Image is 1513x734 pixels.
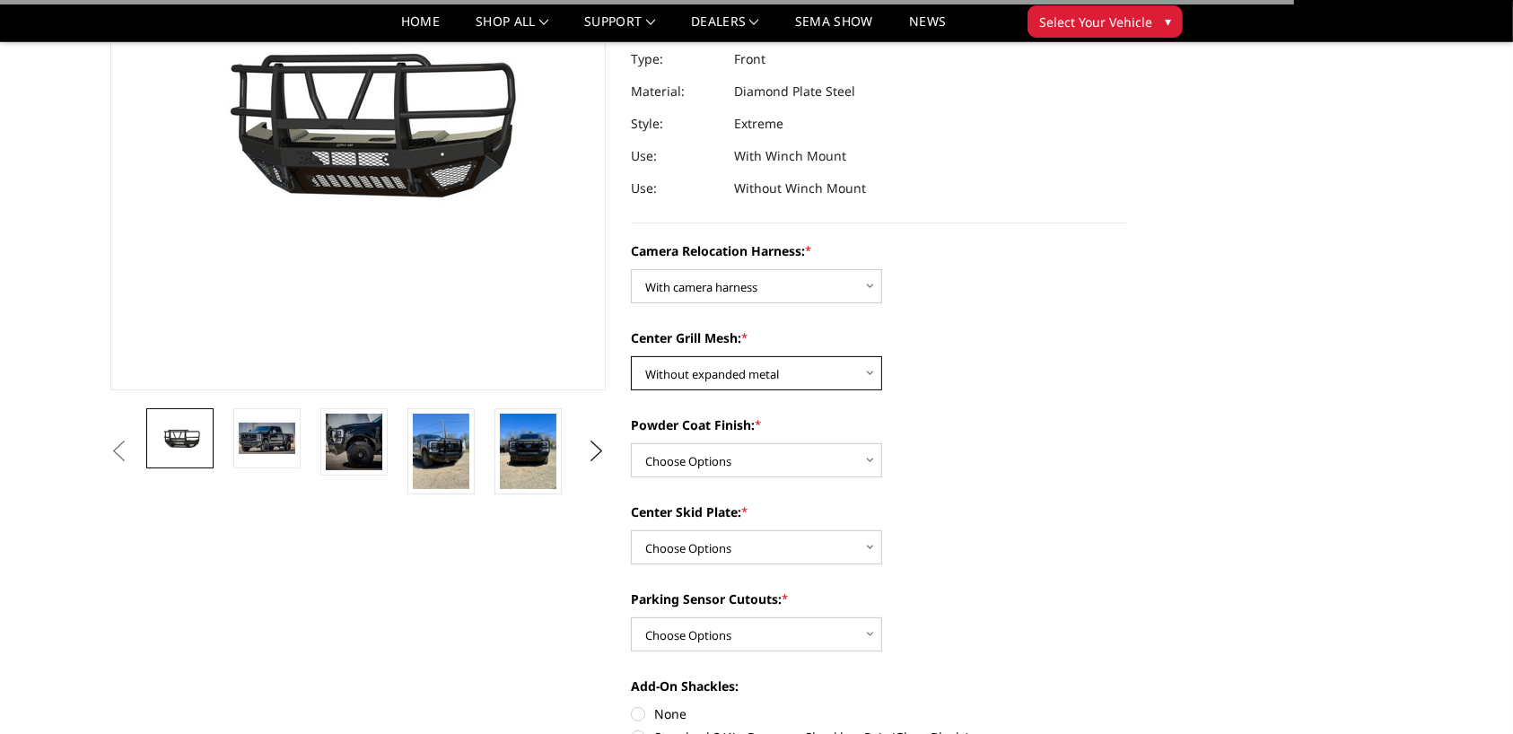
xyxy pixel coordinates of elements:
[691,15,759,41] a: Dealers
[401,15,440,41] a: Home
[631,75,721,108] dt: Material:
[909,15,946,41] a: News
[500,414,556,489] img: 2023-2026 Ford F250-350 - T2 Series - Extreme Front Bumper (receiver or winch)
[631,241,1126,260] label: Camera Relocation Harness:
[631,108,721,140] dt: Style:
[413,414,469,489] img: 2023-2026 Ford F250-350 - T2 Series - Extreme Front Bumper (receiver or winch)
[631,172,721,205] dt: Use:
[584,15,655,41] a: Support
[734,172,866,205] dd: Without Winch Mount
[583,438,610,465] button: Next
[734,140,846,172] dd: With Winch Mount
[631,140,721,172] dt: Use:
[734,75,855,108] dd: Diamond Plate Steel
[631,677,1126,695] label: Add-On Shackles:
[1039,13,1152,31] span: Select Your Vehicle
[631,328,1126,347] label: Center Grill Mesh:
[795,15,873,41] a: SEMA Show
[631,502,1126,521] label: Center Skid Plate:
[106,438,133,465] button: Previous
[734,108,783,140] dd: Extreme
[1165,12,1171,31] span: ▾
[239,423,295,453] img: 2023-2026 Ford F250-350 - T2 Series - Extreme Front Bumper (receiver or winch)
[476,15,548,41] a: shop all
[734,43,765,75] dd: Front
[631,590,1126,608] label: Parking Sensor Cutouts:
[326,414,382,470] img: 2023-2026 Ford F250-350 - T2 Series - Extreme Front Bumper (receiver or winch)
[1423,648,1513,734] iframe: Chat Widget
[631,43,721,75] dt: Type:
[152,423,208,454] img: 2023-2026 Ford F250-350 - T2 Series - Extreme Front Bumper (receiver or winch)
[631,704,1126,723] label: None
[1028,5,1183,38] button: Select Your Vehicle
[631,415,1126,434] label: Powder Coat Finish:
